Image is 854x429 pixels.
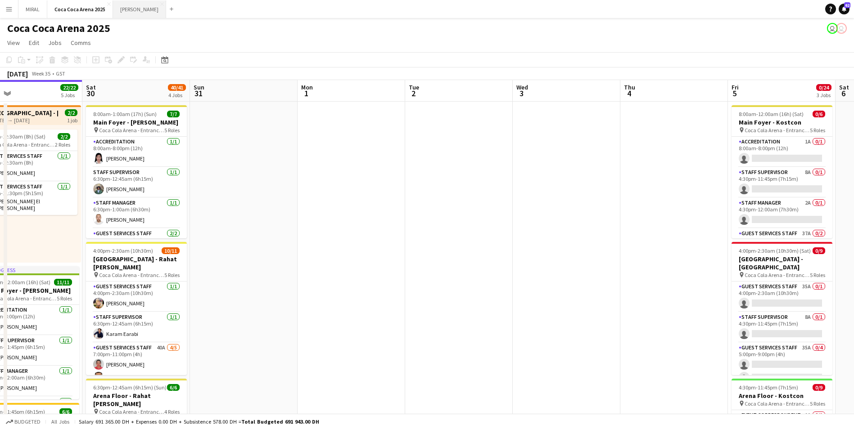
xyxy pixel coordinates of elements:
[57,295,72,302] span: 5 Roles
[85,88,96,98] span: 30
[730,88,739,98] span: 5
[86,137,187,167] app-card-role: Accreditation1/18:00am-8:00pm (12h)[PERSON_NAME]
[732,343,832,412] app-card-role: Guest Services Staff35A0/45:00pm-9:00pm (4h)
[194,83,204,91] span: Sun
[93,384,167,391] span: 6:30pm-12:45am (6h15m) (Sun)
[25,37,43,49] a: Edit
[732,118,832,126] h3: Main Foyer - Kostcon
[816,84,831,91] span: 0/24
[79,418,319,425] div: Salary 691 365.00 DH + Expenses 0.00 DH + Subsistence 578.00 DH =
[407,88,419,98] span: 2
[167,111,180,117] span: 7/7
[86,167,187,198] app-card-role: Staff Supervisor1/16:30pm-12:45am (6h15m)[PERSON_NAME]
[732,255,832,271] h3: [GEOGRAPHIC_DATA] - [GEOGRAPHIC_DATA]
[86,242,187,375] app-job-card: 4:00pm-2:30am (10h30m) (Sun)10/11[GEOGRAPHIC_DATA] - Rahat [PERSON_NAME] Coca Cola Arena - Entran...
[60,84,78,91] span: 22/22
[516,83,528,91] span: Wed
[86,105,187,238] app-job-card: 8:00am-1:00am (17h) (Sun)7/7Main Foyer - [PERSON_NAME] Coca Cola Arena - Entrance F5 RolesAccredi...
[732,242,832,375] app-job-card: 4:00pm-2:30am (10h30m) (Sat)0/9[GEOGRAPHIC_DATA] - [GEOGRAPHIC_DATA] Coca Cola Arena - Entrance F...
[167,384,180,391] span: 6/6
[7,22,110,35] h1: Coca Coca Arena 2025
[739,247,811,254] span: 4:00pm-2:30am (10h30m) (Sat)
[29,39,39,47] span: Edit
[86,255,187,271] h3: [GEOGRAPHIC_DATA] - Rahat [PERSON_NAME]
[5,417,42,427] button: Budgeted
[7,69,28,78] div: [DATE]
[71,39,91,47] span: Comms
[50,418,71,425] span: All jobs
[14,419,41,425] span: Budgeted
[300,88,313,98] span: 1
[162,247,180,254] span: 10/11
[827,23,838,34] app-user-avatar: Kate Oliveros
[301,83,313,91] span: Mon
[86,83,96,91] span: Sat
[164,127,180,134] span: 5 Roles
[732,312,832,343] app-card-role: Staff Supervisor8A0/14:30pm-11:45pm (7h15m)
[838,88,849,98] span: 6
[56,70,65,77] div: GST
[164,408,180,415] span: 4 Roles
[86,118,187,126] h3: Main Foyer - [PERSON_NAME]
[86,198,187,228] app-card-role: Staff Manager1/16:30pm-1:00am (6h30m)[PERSON_NAME]
[7,39,20,47] span: View
[732,105,832,238] app-job-card: 8:00am-12:00am (16h) (Sat)0/6Main Foyer - Kostcon Coca Cola Arena - Entrance F5 RolesAccreditatio...
[67,116,77,124] div: 1 job
[745,400,810,407] span: Coca Cola Arena - Entrance F
[86,392,187,408] h3: Arena Floor - Rahat [PERSON_NAME]
[99,408,164,415] span: Coca Cola Arena - Entrance F
[836,23,847,34] app-user-avatar: Marisol Pestano
[739,384,798,391] span: 4:30pm-11:45pm (7h15m)
[810,272,825,278] span: 5 Roles
[409,83,419,91] span: Tue
[55,141,70,148] span: 2 Roles
[93,247,162,254] span: 4:00pm-2:30am (10h30m) (Sun)
[732,137,832,167] app-card-role: Accreditation1A0/18:00am-8:00pm (12h)
[732,228,832,272] app-card-role: Guest Services Staff37A0/25:00pm-9:00pm (4h)
[99,272,164,278] span: Coca Cola Arena - Entrance F
[54,279,72,286] span: 11/11
[4,37,23,49] a: View
[623,88,635,98] span: 4
[45,37,65,49] a: Jobs
[732,392,832,400] h3: Arena Floor - Kostcon
[839,83,849,91] span: Sat
[86,343,187,428] app-card-role: Guest Services Staff40A4/57:00pm-11:00pm (4h)[PERSON_NAME][PERSON_NAME]
[113,0,166,18] button: [PERSON_NAME]
[86,312,187,343] app-card-role: Staff Supervisor1/16:30pm-12:45am (6h15m)Karam Earabi
[168,84,186,91] span: 40/41
[48,39,62,47] span: Jobs
[192,88,204,98] span: 31
[745,272,810,278] span: Coca Cola Arena - Entrance F
[624,83,635,91] span: Thu
[739,111,804,117] span: 8:00am-12:00am (16h) (Sat)
[99,127,164,134] span: Coca Cola Arena - Entrance F
[813,384,825,391] span: 0/9
[515,88,528,98] span: 3
[58,133,70,140] span: 2/2
[86,282,187,312] app-card-role: Guest Services Staff1/14:00pm-2:30am (10h30m)[PERSON_NAME]
[732,282,832,312] app-card-role: Guest Services Staff35A0/14:00pm-2:30am (10h30m)
[839,4,849,14] a: 62
[164,272,180,278] span: 5 Roles
[810,400,825,407] span: 5 Roles
[817,92,831,98] div: 3 Jobs
[732,198,832,228] app-card-role: Staff Manager2A0/14:30pm-12:00am (7h30m)
[59,408,72,415] span: 6/6
[732,167,832,198] app-card-role: Staff Supervisor8A0/14:30pm-11:45pm (7h15m)
[67,37,95,49] a: Comms
[168,92,185,98] div: 4 Jobs
[18,0,47,18] button: MIRAL
[65,109,77,116] span: 2/2
[810,127,825,134] span: 5 Roles
[47,0,113,18] button: Coca Coca Arena 2025
[813,111,825,117] span: 0/6
[745,127,810,134] span: Coca Cola Arena - Entrance F
[86,228,187,272] app-card-role: Guest Services Staff2/27:00pm-11:00pm (4h)
[93,111,157,117] span: 8:00am-1:00am (17h) (Sun)
[241,418,319,425] span: Total Budgeted 691 943.00 DH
